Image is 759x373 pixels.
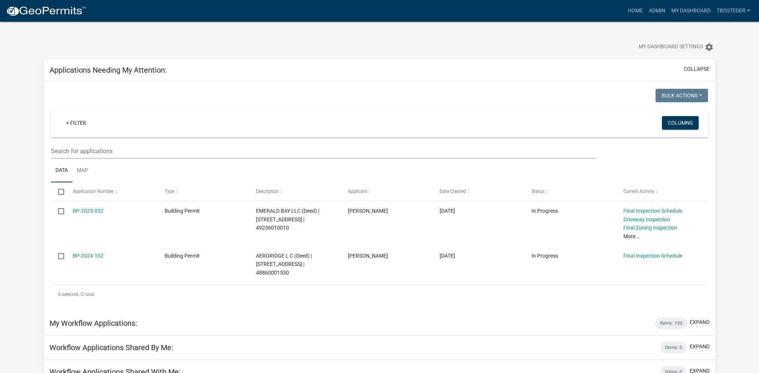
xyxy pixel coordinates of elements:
span: Description [256,189,279,194]
a: BP-2025-032 [73,208,103,214]
h5: My Workflow Applications: [49,319,137,328]
a: My Dashboard [668,4,714,18]
a: Final Inspection Schedule [623,253,682,259]
a: Final Inspection Schedule [623,208,682,214]
span: 01/14/2025 [440,208,455,214]
span: Building Permit [165,208,200,214]
a: Admin [646,4,668,18]
datatable-header-cell: Date Created [433,182,524,200]
a: + Filter [60,116,92,130]
span: tyler [348,253,388,259]
button: Columns [662,116,699,130]
datatable-header-cell: Status [524,182,616,200]
button: expand [690,318,710,326]
span: Date Created [440,189,466,194]
a: Map [72,159,93,183]
span: In Progress [531,253,558,259]
span: Applicant [348,189,367,194]
span: Current Activity [623,189,654,194]
span: 0 selected / [58,292,81,297]
span: In Progress [531,208,558,214]
button: expand [690,343,710,351]
span: Application Number [73,189,114,194]
div: collapse [43,81,716,311]
h5: Workflow Applications Shared By Me: [49,343,173,352]
a: Data [51,159,72,183]
input: Search for applications [51,143,596,159]
datatable-header-cell: Application Number [66,182,157,200]
button: collapse [684,65,710,73]
span: Building Permit [165,253,200,259]
div: Items: 0 [660,342,687,354]
datatable-header-cell: Type [157,182,249,200]
a: Home [625,4,646,18]
a: Driveway Inspection [623,216,670,222]
button: My Dashboard Settingssettings [633,40,720,54]
span: Type [165,189,174,194]
span: Angie Steigerwald [348,208,388,214]
i: settings [705,43,714,52]
span: 07/31/2024 [440,253,455,259]
div: Items: 133 [655,317,687,329]
a: More... [623,233,640,239]
span: Status [531,189,545,194]
span: My Dashboard Settings [639,43,703,52]
span: AERORIDGE L C (Deed) | 1009 S JEFFERSON WAY | 48860001530 [256,253,312,276]
a: tbosteder [714,4,753,18]
div: 2 total [51,285,708,304]
h5: Applications Needing My Attention: [49,66,167,75]
a: Final Zoning Inspection [623,225,677,231]
datatable-header-cell: Current Activity [616,182,708,200]
a: BP-2024-102 [73,253,103,259]
datatable-header-cell: Select [51,182,65,200]
datatable-header-cell: Applicant [341,182,433,200]
button: Bulk Actions [656,89,708,102]
datatable-header-cell: Description [249,182,341,200]
span: EMERALD BAY LLC (Deed) | 2103 N JEFFERSON WAY | 49236010010 [256,208,319,231]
